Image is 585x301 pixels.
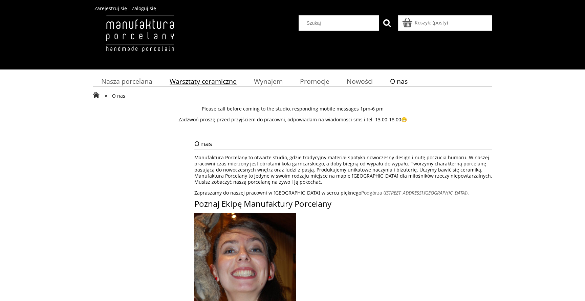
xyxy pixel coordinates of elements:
[94,5,127,12] a: Zarejestruj się
[194,138,492,149] span: O nas
[338,75,382,88] a: Nowości
[161,75,245,88] a: Warsztaty ceramiczne
[379,15,395,31] button: Szukaj
[101,77,152,86] span: Nasza porcelana
[112,93,125,99] span: O nas
[245,75,291,88] a: Wynajem
[382,75,416,88] a: O nas
[403,19,448,26] a: Produkty w koszyku 0. Przejdź do koszyka
[254,77,283,86] span: Wynajem
[347,77,373,86] span: Nowości
[424,189,466,196] em: [GEOGRAPHIC_DATA]
[132,5,156,12] a: Zaloguj się
[93,106,492,112] p: Please call before coming to the studio, responding mobile messages 1pm-6 pm
[194,198,331,209] span: Poznaj Ekipę Manufaktury Porcelany
[415,19,431,26] span: Koszyk:
[105,92,107,99] span: »
[93,117,492,123] p: Zadzwoń proszę przed przyjściem do pracowni, odpowiadam na wiadomosci sms i tel. 13.00-18.00😁
[433,19,448,26] b: (pusty)
[291,75,338,88] a: Promocje
[300,77,329,86] span: Promocje
[93,15,187,66] img: Manufaktura Porcelany
[302,16,380,31] input: Szukaj w sklepie
[93,75,161,88] a: Nasza porcelana
[361,189,469,196] a: Podgórza ([STREET_ADDRESS],[GEOGRAPHIC_DATA]).
[170,77,237,86] span: Warsztaty ceramiczne
[385,189,424,196] em: [STREET_ADDRESS],
[194,155,492,185] p: Manufaktura Porcelany to otwarte studio, gdzie tradycyjny materiał spotyka nowoczesny design i nu...
[390,77,408,86] span: O nas
[194,190,492,196] p: Zapraszamy do naszej pracowni w [GEOGRAPHIC_DATA] w sercu pięknego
